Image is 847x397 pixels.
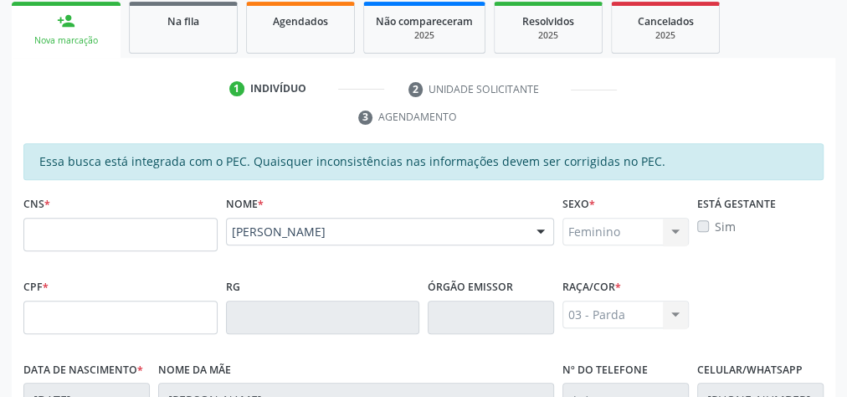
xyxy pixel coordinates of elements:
[428,275,513,301] label: Órgão emissor
[562,358,648,384] label: Nº do Telefone
[250,81,306,96] div: Indivíduo
[226,192,264,218] label: Nome
[23,34,109,47] div: Nova marcação
[158,358,231,384] label: Nome da mãe
[697,358,803,384] label: Celular/WhatsApp
[715,218,736,235] label: Sim
[23,143,824,180] div: Essa busca está integrada com o PEC. Quaisquer inconsistências nas informações devem ser corrigid...
[376,29,473,42] div: 2025
[229,81,244,96] div: 1
[506,29,590,42] div: 2025
[23,192,50,218] label: CNS
[562,275,621,301] label: Raça/cor
[23,358,143,384] label: Data de nascimento
[624,29,707,42] div: 2025
[273,14,328,28] span: Agendados
[226,275,240,301] label: RG
[638,14,694,28] span: Cancelados
[522,14,574,28] span: Resolvidos
[167,14,199,28] span: Na fila
[376,14,473,28] span: Não compareceram
[232,224,521,240] span: [PERSON_NAME]
[697,192,776,218] label: Está gestante
[562,192,595,218] label: Sexo
[23,275,49,301] label: CPF
[57,12,75,30] div: person_add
